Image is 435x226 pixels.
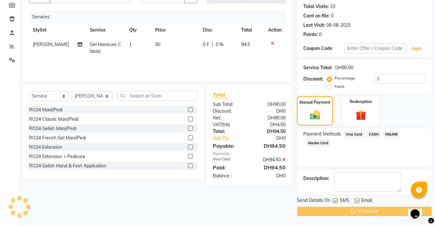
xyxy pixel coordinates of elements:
[29,153,85,160] div: RO24 Extension + Pedicure
[367,131,381,138] span: CASH
[213,91,228,98] span: Total
[151,23,199,37] th: Price
[330,3,335,10] div: 33
[303,22,325,29] div: Last Visit:
[331,13,334,19] div: 0
[408,44,426,53] button: Apply
[249,142,290,150] div: DH94.50
[335,84,344,89] label: Fixed
[155,42,160,47] span: 90
[249,108,290,115] div: DH0
[326,22,351,29] div: 08-08-2025
[29,135,86,141] div: RO24 French Gel Mani/Pedi
[319,31,322,38] div: 0
[249,173,290,179] div: DH0
[208,101,249,108] div: Sub Total:
[29,163,106,169] div: RO24 Gelish Hand & Feet Application
[222,122,229,127] span: 5%
[199,23,237,37] th: Disc
[208,142,249,150] div: Payable:
[303,131,341,137] span: Payment Methods
[29,107,62,113] div: RO24 Mani/Pedi
[303,13,330,19] div: Card on file:
[335,75,355,81] label: Percentage
[208,108,249,115] div: Discount:
[299,99,330,105] label: Manual Payment
[29,125,76,132] div: RO24 Gelish Mani/Pedi
[125,23,151,37] th: Qty
[30,11,290,23] div: Services
[306,139,330,147] span: Master Card
[249,164,290,171] div: DH94.50
[129,42,132,47] span: 1
[256,135,291,142] div: DH0
[264,23,286,37] th: Action
[29,144,62,151] div: RO24 Extension
[303,31,318,38] div: Points:
[297,197,330,205] span: Send Details On
[208,121,249,128] div: ( )
[303,64,333,71] div: Service Total:
[303,45,344,52] div: Coupon Code
[213,122,221,127] span: VAT
[352,108,370,122] img: _gift.svg
[241,42,250,47] span: 94.5
[208,135,256,142] a: Add Tip
[86,23,125,37] th: Service
[216,41,223,48] span: 0 %
[208,156,249,163] div: Visa Card
[208,164,249,171] div: Paid:
[249,128,290,135] div: DH94.50
[33,42,69,47] span: [PERSON_NAME]
[383,131,400,138] span: ONLINE
[208,173,249,179] div: Balance :
[340,197,349,205] span: SMS
[249,101,290,108] div: DH90.00
[307,109,323,121] img: _cash.svg
[208,128,249,135] div: Total:
[29,116,78,123] div: RO24 Classic Mani/Pedi
[29,23,86,37] th: Stylist
[249,115,290,121] div: DH90.00
[249,121,290,128] div: DH4.50
[344,43,405,53] input: Enter Offer / Coupon Code
[237,23,265,37] th: Total
[335,64,353,71] div: DH90.00
[361,197,372,205] span: Email
[303,175,329,182] div: Description:
[249,156,290,163] div: DH94.50
[408,200,429,220] iframe: chat widget
[303,76,323,82] div: Discount:
[344,131,364,138] span: Visa Card
[212,41,213,48] span: |
[208,115,249,121] div: Net:
[213,151,286,156] div: Payments
[117,91,197,101] input: Search or Scan
[303,3,329,10] div: Total Visits:
[203,41,209,48] span: 0 F
[350,99,372,105] label: Redemption
[90,42,121,54] span: Gel Manicure Classic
